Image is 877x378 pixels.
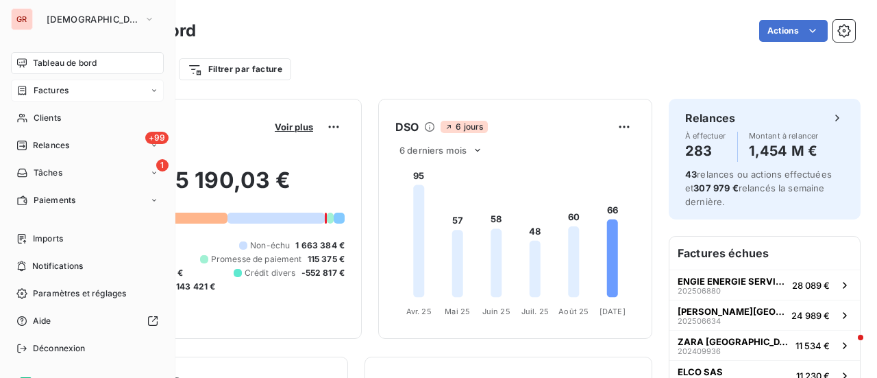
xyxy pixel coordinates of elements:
[34,194,75,206] span: Paiements
[669,330,860,360] button: ZARA [GEOGRAPHIC_DATA]20240993611 534 €
[33,342,86,355] span: Déconnexion
[172,281,216,293] span: -143 421 €
[245,267,296,279] span: Crédit divers
[211,253,302,265] span: Promesse de paiement
[749,140,819,162] h4: 1,454 M €
[678,317,721,325] span: 202506634
[678,366,723,377] span: ELCO SAS
[685,110,735,126] h6: Relances
[406,307,432,316] tspan: Avr. 25
[791,310,830,321] span: 24 989 €
[600,307,626,316] tspan: [DATE]
[275,121,313,132] span: Voir plus
[685,140,726,162] h4: 283
[830,331,863,364] iframe: Intercom live chat
[33,57,97,69] span: Tableau de bord
[678,287,721,295] span: 202506880
[693,182,738,193] span: 307 979 €
[669,237,860,270] h6: Factures échues
[271,121,317,133] button: Voir plus
[33,139,69,152] span: Relances
[678,336,790,347] span: ZARA [GEOGRAPHIC_DATA]
[145,132,169,144] span: +99
[678,347,721,355] span: 202409936
[749,132,819,140] span: Montant à relancer
[32,260,83,272] span: Notifications
[685,132,726,140] span: À effectuer
[308,253,345,265] span: 115 375 €
[669,300,860,330] button: [PERSON_NAME][GEOGRAPHIC_DATA]20250663424 989 €
[759,20,828,42] button: Actions
[678,276,787,287] span: ENGIE ENERGIE SERVICES
[521,307,549,316] tspan: Juil. 25
[33,315,51,327] span: Aide
[33,233,63,245] span: Imports
[77,167,345,208] h2: 3 135 190,03 €
[33,287,126,300] span: Paramètres et réglages
[399,145,467,156] span: 6 derniers mois
[441,121,487,133] span: 6 jours
[34,112,61,124] span: Clients
[11,8,33,30] div: GR
[558,307,589,316] tspan: Août 25
[179,58,291,80] button: Filtrer par facture
[11,310,164,332] a: Aide
[34,167,62,179] span: Tâches
[792,280,830,291] span: 28 089 €
[395,119,419,135] h6: DSO
[685,169,697,180] span: 43
[295,239,345,252] span: 1 663 384 €
[47,14,138,25] span: [DEMOGRAPHIC_DATA]
[678,306,786,317] span: [PERSON_NAME][GEOGRAPHIC_DATA]
[250,239,290,252] span: Non-échu
[445,307,470,316] tspan: Mai 25
[482,307,510,316] tspan: Juin 25
[34,84,69,97] span: Factures
[156,159,169,172] span: 1
[301,267,345,279] span: -552 817 €
[685,169,832,207] span: relances ou actions effectuées et relancés la semaine dernière.
[795,340,830,351] span: 11 534 €
[669,270,860,300] button: ENGIE ENERGIE SERVICES20250688028 089 €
